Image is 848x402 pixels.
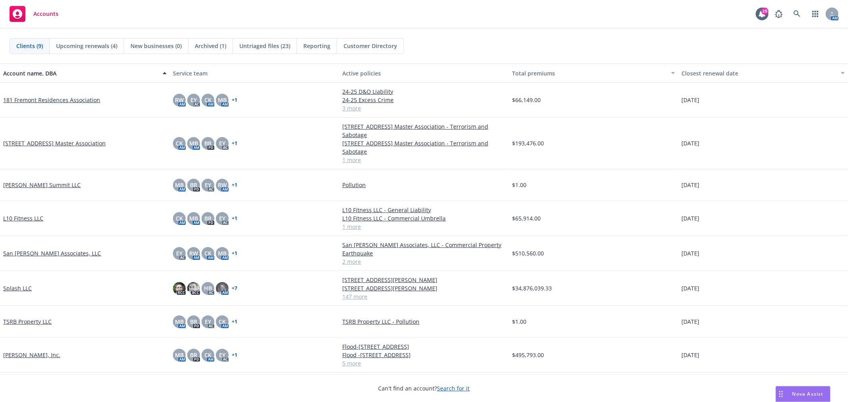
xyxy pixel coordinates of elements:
span: BR [190,351,197,359]
a: 24-25 D&O Liability [342,87,506,96]
button: Total premiums [509,64,679,83]
span: Can't find an account? [378,384,470,392]
a: Flood-[STREET_ADDRESS] [342,342,506,351]
span: [DATE] [681,181,699,189]
span: [DATE] [681,284,699,292]
span: CK [176,214,183,222]
span: $1.00 [512,317,526,326]
div: Total premiums [512,69,667,77]
div: Active policies [342,69,506,77]
button: Nova Assist [776,386,831,402]
a: TSRB Property LLC - Pollution [342,317,506,326]
span: BR [190,181,197,189]
a: + 1 [232,353,237,358]
a: Switch app [807,6,823,22]
div: Account name, DBA [3,69,158,77]
span: BR [190,317,197,326]
span: RW [218,181,227,189]
a: Pollution [342,181,506,189]
a: [STREET_ADDRESS][PERSON_NAME] [342,276,506,284]
button: Active policies [339,64,509,83]
a: + 7 [232,286,237,291]
span: [DATE] [681,96,699,104]
span: $34,876,039.33 [512,284,552,292]
span: EY [219,351,225,359]
a: 5 more [342,359,506,367]
a: + 1 [232,183,237,187]
span: CK [204,249,212,257]
span: [DATE] [681,351,699,359]
a: [PERSON_NAME], Inc. [3,351,60,359]
span: MB [175,351,184,359]
img: photo [173,282,186,295]
span: EY [190,96,197,104]
span: $65,914.00 [512,214,541,222]
span: CK [204,351,212,359]
span: EY [205,317,211,326]
span: EY [219,214,225,222]
span: BR [204,214,212,222]
a: San [PERSON_NAME] Associates, LLC - Commercial Property [342,241,506,249]
a: 1 more [342,222,506,231]
a: Splash LLC [3,284,32,292]
span: EY [205,181,211,189]
a: + 1 [232,319,237,324]
a: 2 more [342,257,506,266]
span: [DATE] [681,317,699,326]
span: MB [189,214,198,222]
button: Closest renewal date [678,64,848,83]
a: 3 more [342,104,506,112]
a: [STREET_ADDRESS] Master Association - Terrorism and Sabotage [342,139,506,156]
span: RW [175,96,184,104]
a: [STREET_ADDRESS][PERSON_NAME] [342,284,506,292]
img: photo [216,282,229,295]
a: San [PERSON_NAME] Associates, LLC [3,249,101,257]
a: 147 more [342,292,506,301]
span: [DATE] [681,249,699,257]
a: L10 Fitness LLC - General Liability [342,206,506,214]
a: + 1 [232,98,237,102]
a: Search [789,6,805,22]
div: Closest renewal date [681,69,836,77]
a: Report a Bug [771,6,787,22]
a: + 1 [232,141,237,146]
span: Untriaged files (23) [239,42,290,50]
span: HB [204,284,212,292]
span: [DATE] [681,214,699,222]
a: 181 Fremont Residences Association [3,96,100,104]
a: [STREET_ADDRESS] Master Association [3,139,106,147]
div: 29 [761,8,768,15]
a: 24-25 Excess Crime [342,96,506,104]
a: [PERSON_NAME] Summit LLC [3,181,81,189]
a: L10 Fitness LLC - Commercial Umbrella [342,214,506,222]
span: MB [175,181,184,189]
span: Customer Directory [343,42,397,50]
span: $510,560.00 [512,249,544,257]
span: EY [219,139,225,147]
span: MB [218,96,227,104]
a: Search for it [437,385,470,392]
span: Reporting [303,42,330,50]
a: TSRB Property LLC [3,317,52,326]
span: $1.00 [512,181,526,189]
span: Nova Assist [792,390,824,397]
span: $193,476.00 [512,139,544,147]
a: Flood -[STREET_ADDRESS] [342,351,506,359]
span: CK [176,139,183,147]
span: [DATE] [681,139,699,147]
div: Drag to move [776,387,786,402]
a: Earthquake [342,249,506,257]
a: [STREET_ADDRESS] Master Association - Terrorism and Sabotage [342,122,506,139]
a: + 1 [232,251,237,256]
span: $66,149.00 [512,96,541,104]
button: Service team [170,64,340,83]
span: New businesses (0) [130,42,182,50]
span: $495,793.00 [512,351,544,359]
span: MB [175,317,184,326]
span: Upcoming renewals (4) [56,42,117,50]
